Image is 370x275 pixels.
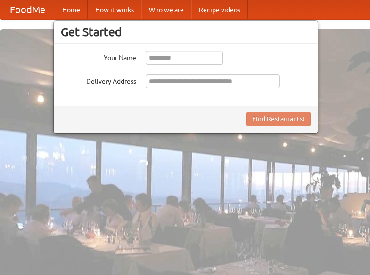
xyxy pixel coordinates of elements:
[55,0,88,19] a: Home
[61,74,136,86] label: Delivery Address
[61,25,311,39] h3: Get Started
[141,0,191,19] a: Who we are
[0,0,55,19] a: FoodMe
[61,51,136,63] label: Your Name
[246,112,311,126] button: Find Restaurants!
[191,0,248,19] a: Recipe videos
[88,0,141,19] a: How it works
